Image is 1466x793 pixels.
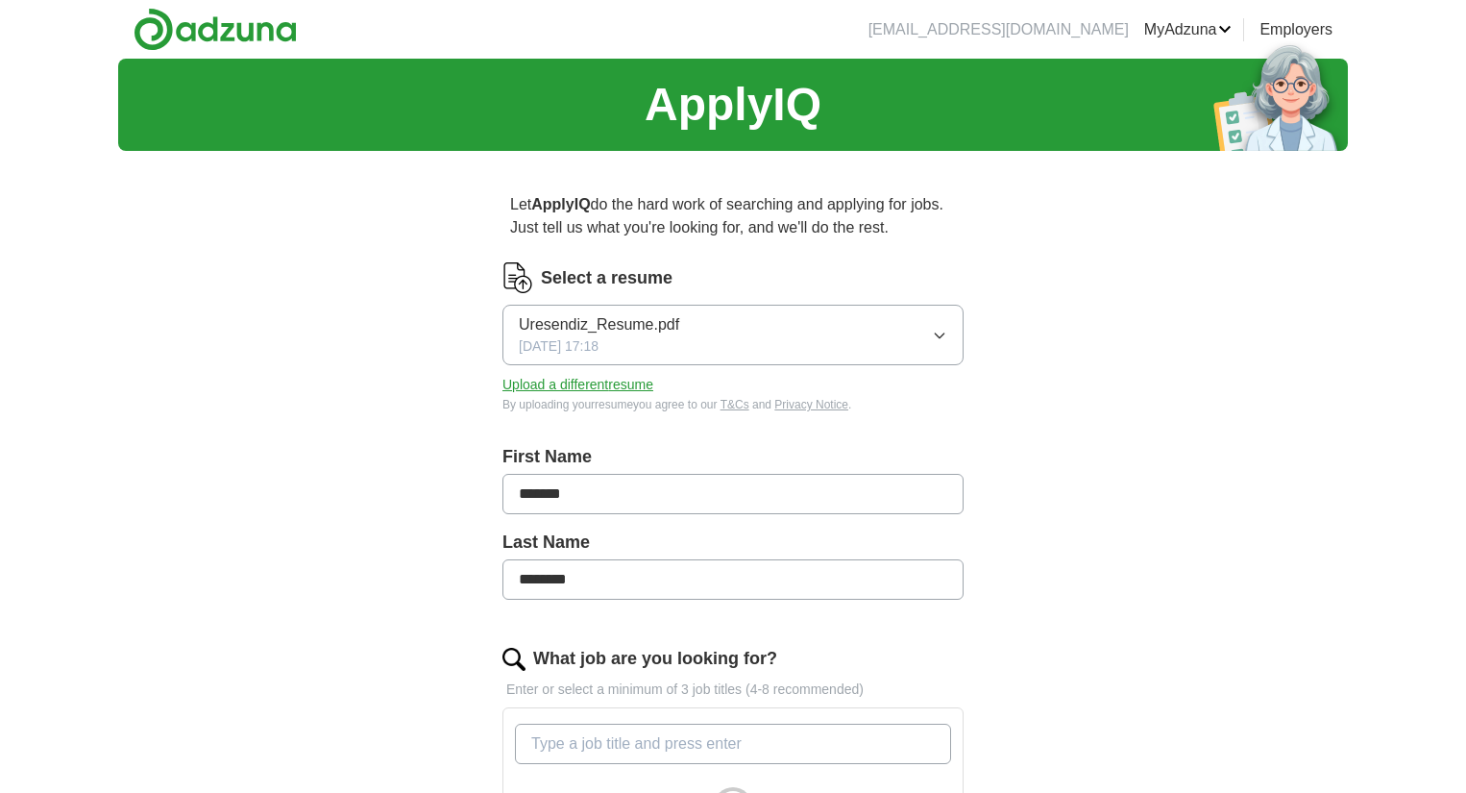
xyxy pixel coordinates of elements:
span: [DATE] 17:18 [519,336,599,357]
label: Last Name [502,530,964,556]
img: Adzuna logo [134,8,297,51]
label: What job are you looking for? [533,646,777,672]
img: CV Icon [502,262,533,293]
a: MyAdzuna [1144,18,1233,41]
button: Upload a differentresume [502,375,653,395]
h1: ApplyIQ [645,70,821,139]
p: Enter or select a minimum of 3 job titles (4-8 recommended) [502,680,964,700]
img: search.png [502,648,525,671]
span: Uresendiz_Resume.pdf [519,313,679,336]
strong: ApplyIQ [531,196,590,212]
a: Privacy Notice [774,398,848,411]
label: First Name [502,444,964,470]
div: By uploading your resume you agree to our and . [502,396,964,413]
a: Employers [1259,18,1332,41]
p: Let do the hard work of searching and applying for jobs. Just tell us what you're looking for, an... [502,186,964,247]
a: T&Cs [721,398,749,411]
label: Select a resume [541,265,672,291]
button: Uresendiz_Resume.pdf[DATE] 17:18 [502,305,964,365]
input: Type a job title and press enter [515,724,951,764]
li: [EMAIL_ADDRESS][DOMAIN_NAME] [868,18,1129,41]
